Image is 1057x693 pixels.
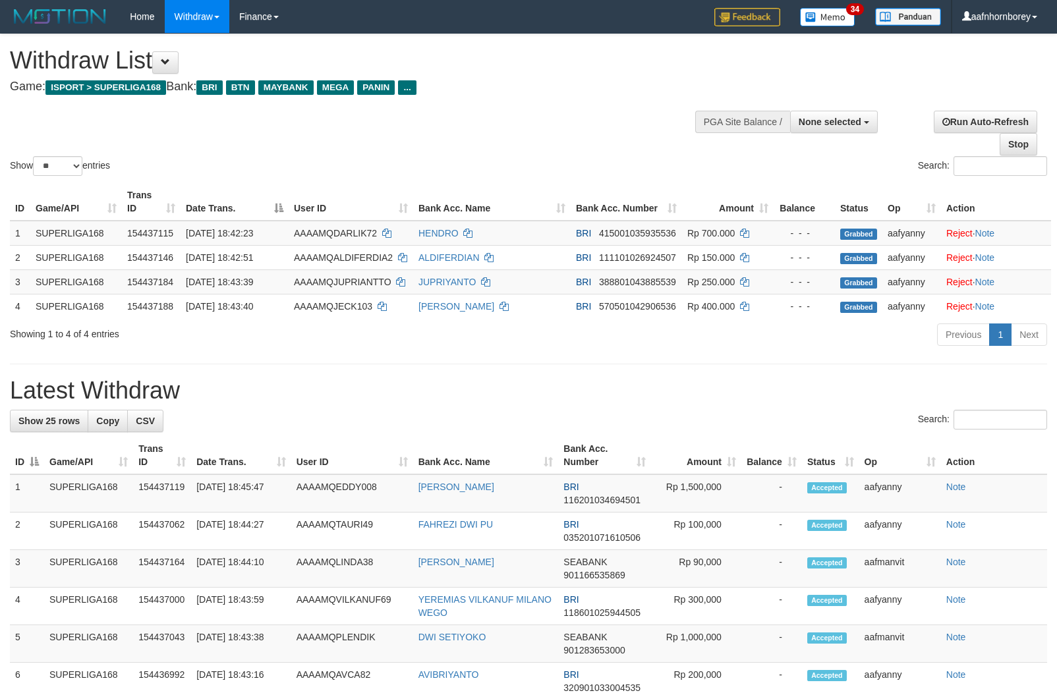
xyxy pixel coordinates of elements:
[741,625,802,663] td: -
[1011,323,1047,346] a: Next
[846,3,864,15] span: 34
[941,269,1051,294] td: ·
[133,588,191,625] td: 154437000
[695,111,790,133] div: PGA Site Balance /
[317,80,355,95] span: MEGA
[44,474,133,513] td: SUPERLIGA168
[599,301,676,312] span: Copy 570501042906536 to clipboard
[651,474,741,513] td: Rp 1,500,000
[122,183,181,221] th: Trans ID: activate to sort column ascending
[418,669,479,680] a: AVIBRIYANTO
[127,228,173,238] span: 154437115
[807,632,847,644] span: Accepted
[807,557,847,568] span: Accepted
[289,183,413,221] th: User ID: activate to sort column ascending
[989,323,1012,346] a: 1
[563,607,641,618] span: Copy 118601025944505 to clipboard
[10,474,44,513] td: 1
[133,513,191,550] td: 154437062
[975,228,995,238] a: Note
[1000,133,1037,155] a: Stop
[741,588,802,625] td: -
[975,252,995,263] a: Note
[563,495,641,505] span: Copy 116201034694501 to clipboard
[191,550,291,588] td: [DATE] 18:44:10
[859,437,941,474] th: Op: activate to sort column ascending
[840,253,877,264] span: Grabbed
[946,557,966,567] a: Note
[133,625,191,663] td: 154437043
[10,513,44,550] td: 2
[10,588,44,625] td: 4
[258,80,314,95] span: MAYBANK
[651,437,741,474] th: Amount: activate to sort column ascending
[291,625,413,663] td: AAAAMQPLENDIK
[802,437,859,474] th: Status: activate to sort column ascending
[418,557,494,567] a: [PERSON_NAME]
[45,80,166,95] span: ISPORT > SUPERLIGA168
[127,277,173,287] span: 154437184
[687,301,735,312] span: Rp 400.000
[30,221,122,246] td: SUPERLIGA168
[946,252,973,263] a: Reject
[10,245,30,269] td: 2
[741,513,802,550] td: -
[687,228,735,238] span: Rp 700.000
[882,183,941,221] th: Op: activate to sort column ascending
[563,557,607,567] span: SEABANK
[44,437,133,474] th: Game/API: activate to sort column ascending
[291,588,413,625] td: AAAAMQVILKANUF69
[44,625,133,663] td: SUPERLIGA168
[651,588,741,625] td: Rp 300,000
[418,632,486,642] a: DWI SETIYOKO
[191,437,291,474] th: Date Trans.: activate to sort column ascending
[882,245,941,269] td: aafyanny
[291,474,413,513] td: AAAAMQEDDY008
[191,588,291,625] td: [DATE] 18:43:59
[186,228,253,238] span: [DATE] 18:42:23
[859,550,941,588] td: aafmanvit
[558,437,651,474] th: Bank Acc. Number: activate to sort column ascending
[418,301,494,312] a: [PERSON_NAME]
[714,8,780,26] img: Feedback.jpg
[859,588,941,625] td: aafyanny
[790,111,878,133] button: None selected
[196,80,222,95] span: BRI
[133,474,191,513] td: 154437119
[30,245,122,269] td: SUPERLIGA168
[954,156,1047,176] input: Search:
[136,416,155,426] span: CSV
[741,437,802,474] th: Balance: activate to sort column ascending
[10,7,110,26] img: MOTION_logo.png
[807,482,847,493] span: Accepted
[918,410,1047,430] label: Search:
[859,513,941,550] td: aafyanny
[44,513,133,550] td: SUPERLIGA168
[294,277,391,287] span: AAAAMQJUPRIANTTO
[807,520,847,531] span: Accepted
[418,277,476,287] a: JUPRIYANTO
[651,625,741,663] td: Rp 1,000,000
[10,221,30,246] td: 1
[563,570,625,580] span: Copy 901166535869 to clipboard
[918,156,1047,176] label: Search:
[576,228,591,238] span: BRI
[418,594,552,618] a: YEREMIAS VILKANUF MILANO WEGO
[741,550,802,588] td: -
[186,252,253,263] span: [DATE] 18:42:51
[563,632,607,642] span: SEABANK
[133,550,191,588] td: 154437164
[398,80,416,95] span: ...
[294,228,377,238] span: AAAAMQDARLIK72
[946,277,973,287] a: Reject
[44,550,133,588] td: SUPERLIGA168
[954,410,1047,430] input: Search:
[946,482,966,492] a: Note
[10,377,1047,404] h1: Latest Withdraw
[840,277,877,289] span: Grabbed
[682,183,774,221] th: Amount: activate to sort column ascending
[30,269,122,294] td: SUPERLIGA168
[807,595,847,606] span: Accepted
[687,252,735,263] span: Rp 150.000
[571,183,682,221] th: Bank Acc. Number: activate to sort column ascending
